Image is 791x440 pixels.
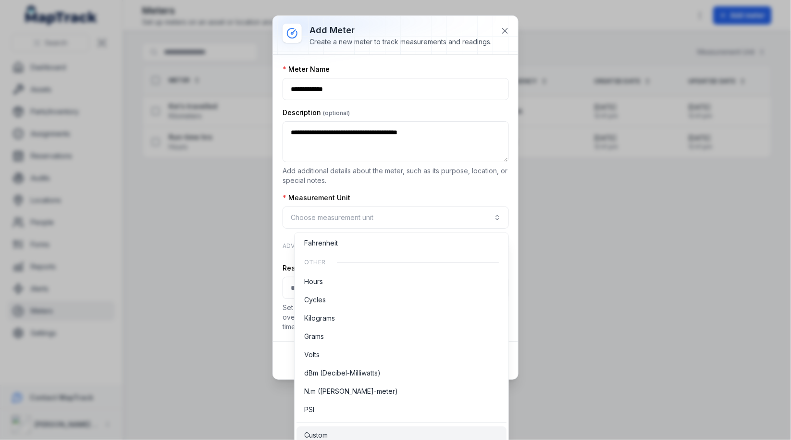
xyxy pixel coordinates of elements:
span: Grams [304,332,324,341]
span: Volts [304,350,320,360]
span: Custom [304,430,328,440]
span: N.m ([PERSON_NAME]-meter) [304,387,398,396]
div: Other [297,253,507,272]
span: Fahrenheit [304,238,338,248]
span: dBm (Decibel-Milliwatts) [304,368,381,378]
span: Kilograms [304,313,335,323]
span: Hours [304,277,323,286]
span: Cycles [304,295,326,305]
button: Choose measurement unit [283,207,509,229]
span: PSI [304,405,314,414]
